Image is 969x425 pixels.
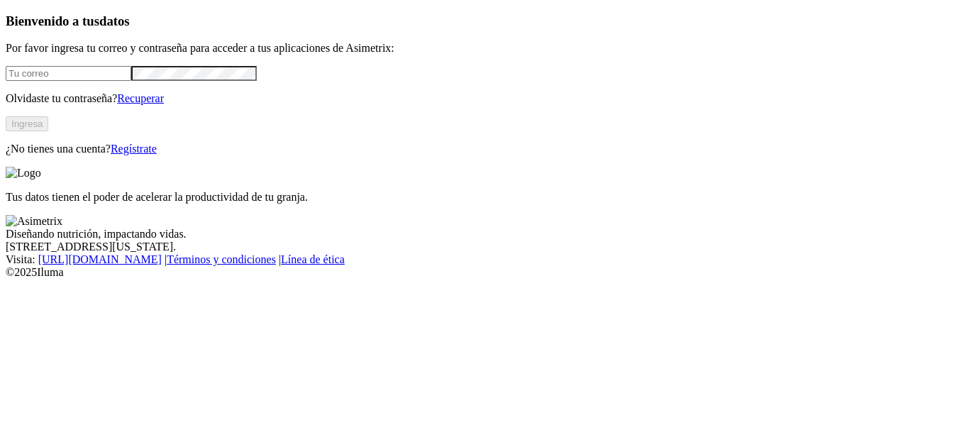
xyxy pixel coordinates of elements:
[111,143,157,155] a: Regístrate
[6,191,963,204] p: Tus datos tienen el poder de acelerar la productividad de tu granja.
[38,253,162,265] a: [URL][DOMAIN_NAME]
[6,228,963,241] div: Diseñando nutrición, impactando vidas.
[99,13,130,28] span: datos
[281,253,345,265] a: Línea de ética
[6,13,963,29] h3: Bienvenido a tus
[6,66,131,81] input: Tu correo
[6,241,963,253] div: [STREET_ADDRESS][US_STATE].
[6,253,963,266] div: Visita : | |
[6,116,48,131] button: Ingresa
[6,215,62,228] img: Asimetrix
[6,92,963,105] p: Olvidaste tu contraseña?
[6,42,963,55] p: Por favor ingresa tu correo y contraseña para acceder a tus aplicaciones de Asimetrix:
[6,266,963,279] div: © 2025 Iluma
[6,167,41,180] img: Logo
[6,143,963,155] p: ¿No tienes una cuenta?
[167,253,276,265] a: Términos y condiciones
[117,92,164,104] a: Recuperar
